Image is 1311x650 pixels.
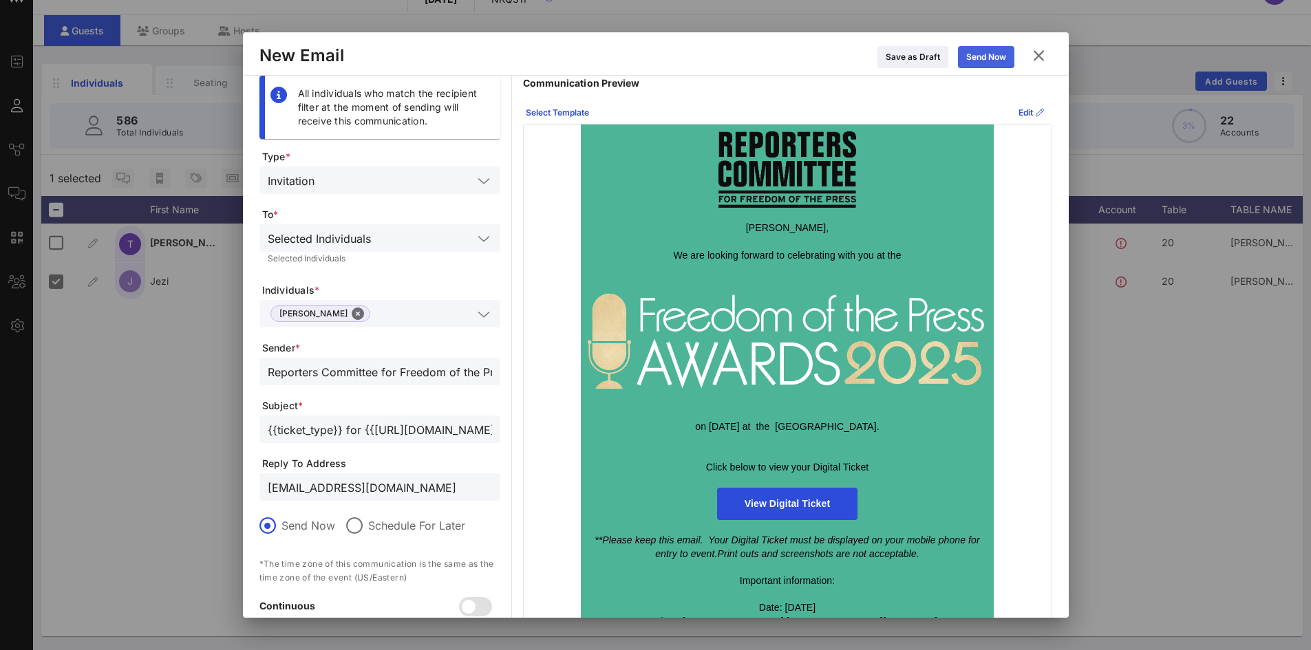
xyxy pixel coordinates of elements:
p: We are looking forward to celebrating with you at the [588,249,987,263]
span: Print outs and screenshots are not acceptable. [717,548,919,559]
input: From [268,478,492,496]
div: New Email [259,45,344,66]
div: Selected Individuals [259,224,500,252]
div: Important information: [588,574,987,588]
div: Select Template [526,106,589,120]
span: Sender [262,341,500,355]
div: Invitation [268,175,315,187]
span: [PERSON_NAME] [279,306,361,321]
input: From [268,362,492,380]
div: Edit [1019,106,1044,120]
a: View Digital Ticket [717,488,857,520]
button: Save as Draft [877,46,948,68]
span: **Please keep this email. Your Digital Ticket must be displayed on your mobile phone for entry to... [595,534,979,559]
span: [PERSON_NAME], [746,222,829,233]
button: Edit [1010,102,1052,124]
div: Location : [GEOGRAPHIC_DATA] [STREET_ADDRESS][US_STATE] [588,615,987,629]
span: View Digital Ticket [745,498,830,509]
div: All individuals who match the recipient filter at the moment of sending will receive this communi... [298,87,489,128]
button: Send Now [958,46,1014,68]
p: *The time zone of this communication is the same as the time zone of the event (US/Eastern) [259,557,500,585]
label: Send Now [281,519,335,532]
button: Close [352,307,364,320]
div: Send Now [966,50,1006,64]
p: Continuous [259,598,462,614]
span: Individuals [262,283,500,297]
span: To [262,208,500,221]
button: Select Template [518,102,597,124]
input: Subject [268,420,492,438]
span: Reply To Address [262,457,500,470]
p: Communication Preview [523,76,1052,91]
div: Invitation [259,166,500,194]
div: Save as Draft [886,50,940,64]
p: on [DATE] at the [GEOGRAPHIC_DATA]. [588,420,987,434]
label: Schedule For Later [368,519,465,532]
span: Subject [262,399,500,413]
span: Type [262,150,500,164]
div: Date: [DATE] [588,601,987,615]
p: Click below to view your Digital Ticket [588,461,987,475]
div: Selected Individuals [268,232,371,245]
div: Selected Individuals [268,254,492,263]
